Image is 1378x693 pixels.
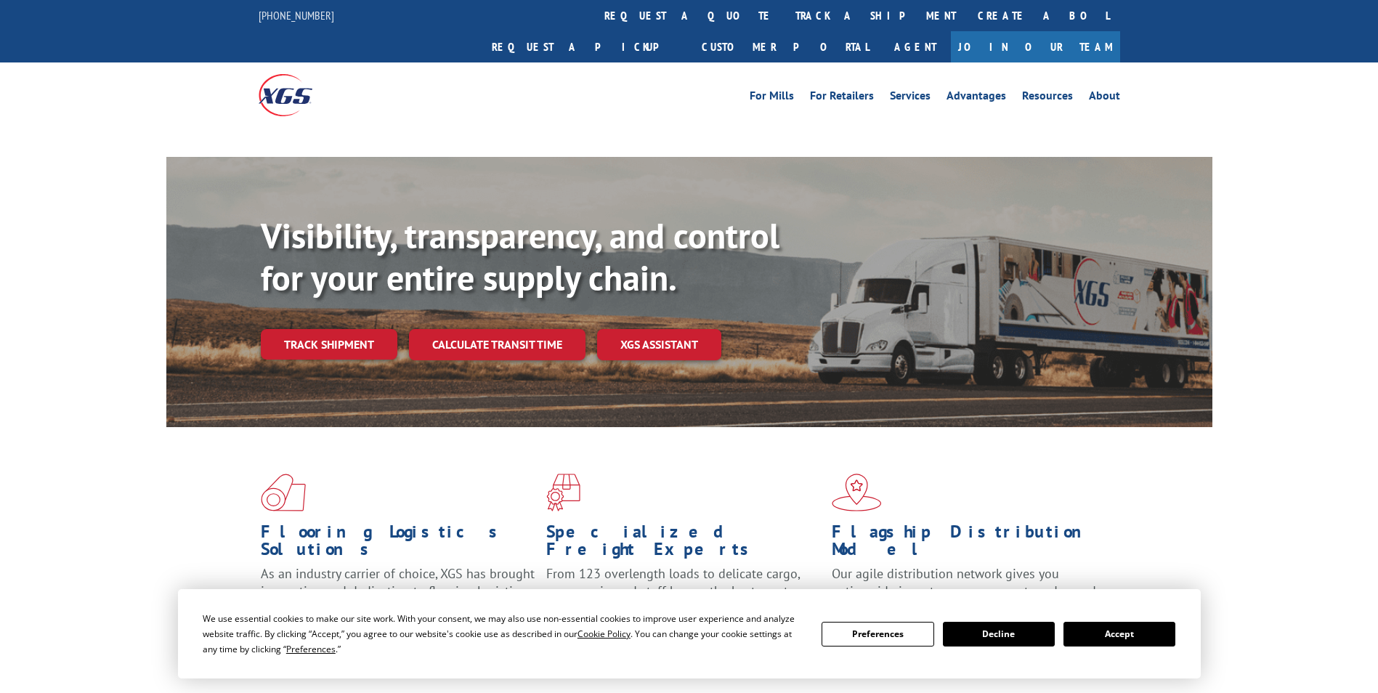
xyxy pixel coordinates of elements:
button: Decline [943,622,1055,647]
img: xgs-icon-total-supply-chain-intelligence-red [261,474,306,511]
button: Preferences [822,622,933,647]
a: Services [890,90,931,106]
a: XGS ASSISTANT [597,329,721,360]
h1: Specialized Freight Experts [546,523,821,565]
a: Advantages [947,90,1006,106]
span: Our agile distribution network gives you nationwide inventory management on demand. [832,565,1099,599]
p: From 123 overlength loads to delicate cargo, our experienced staff knows the best way to move you... [546,565,821,630]
a: Agent [880,31,951,62]
a: For Mills [750,90,794,106]
span: As an industry carrier of choice, XGS has brought innovation and dedication to flooring logistics... [261,565,535,617]
a: For Retailers [810,90,874,106]
a: Resources [1022,90,1073,106]
a: Customer Portal [691,31,880,62]
a: Request a pickup [481,31,691,62]
div: Cookie Consent Prompt [178,589,1201,678]
div: We use essential cookies to make our site work. With your consent, we may also use non-essential ... [203,611,804,657]
img: xgs-icon-flagship-distribution-model-red [832,474,882,511]
img: xgs-icon-focused-on-flooring-red [546,474,580,511]
button: Accept [1063,622,1175,647]
h1: Flooring Logistics Solutions [261,523,535,565]
b: Visibility, transparency, and control for your entire supply chain. [261,213,779,300]
a: Join Our Team [951,31,1120,62]
span: Preferences [286,643,336,655]
a: Calculate transit time [409,329,585,360]
h1: Flagship Distribution Model [832,523,1106,565]
a: Track shipment [261,329,397,360]
a: [PHONE_NUMBER] [259,8,334,23]
a: About [1089,90,1120,106]
span: Cookie Policy [577,628,631,640]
